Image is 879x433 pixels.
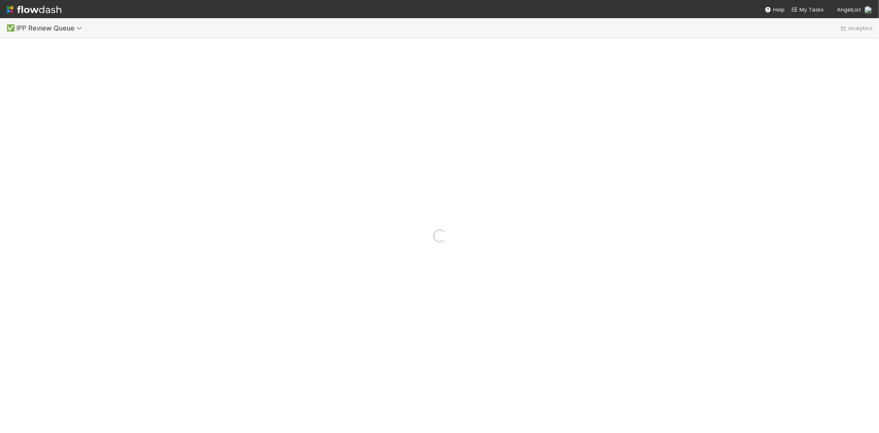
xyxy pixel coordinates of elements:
span: AngelList [837,6,861,13]
img: avatar_1a1d5361-16dd-4910-a949-020dcd9f55a3.png [864,6,872,14]
span: ✅ [7,24,15,31]
img: logo-inverted-e16ddd16eac7371096b0.svg [7,2,61,16]
span: IPP Review Queue [16,24,86,32]
a: My Tasks [791,5,824,14]
div: Help [765,5,785,14]
span: My Tasks [791,6,824,13]
a: Analytics [840,23,872,33]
